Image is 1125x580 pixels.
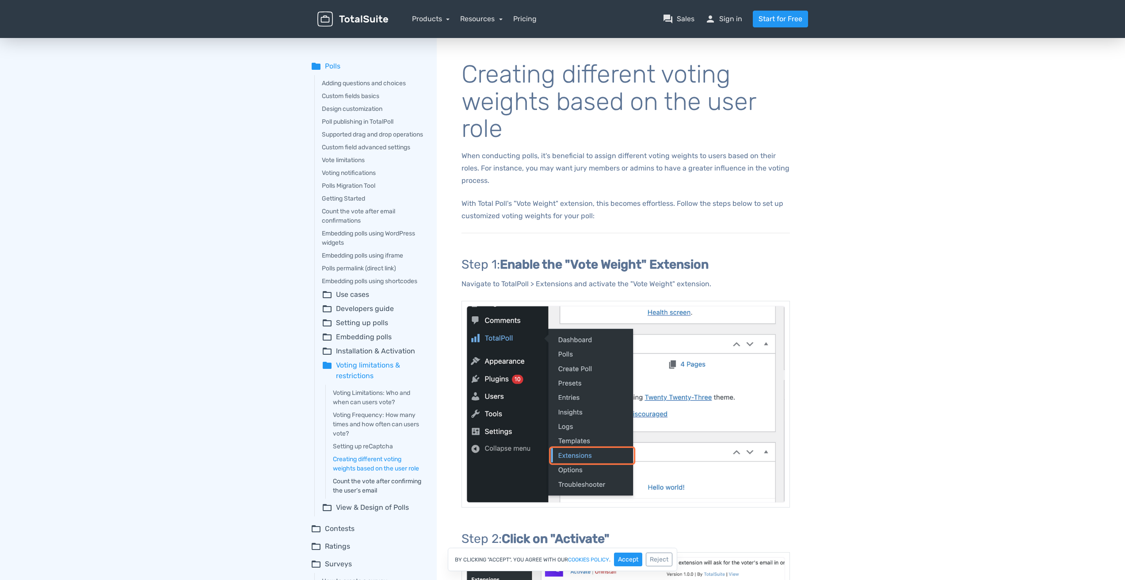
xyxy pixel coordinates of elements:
[322,318,424,328] summary: folder_openSetting up polls
[322,168,424,178] a: Voting notifications
[333,477,424,495] a: Count the vote after confirming the user’s email
[705,14,742,24] a: personSign in
[322,181,424,190] a: Polls Migration Tool
[568,557,609,562] a: cookies policy
[311,523,424,534] summary: folder_openContests
[322,251,424,260] a: Embedding polls using iframe
[705,14,716,24] span: person
[322,360,424,381] summary: folderVoting limitations & restrictions
[753,11,808,27] a: Start for Free
[461,278,790,290] p: Navigate to TotalPoll > Extensions and activate the "Vote Weight" extension.
[322,303,424,314] summary: folder_openDevelopers guide
[322,346,424,356] summary: folder_openInstallation & Activation
[322,194,424,203] a: Getting Started
[322,502,332,513] span: folder_open
[322,130,424,139] a: Supported drag and drop operations
[461,61,790,143] h1: Creating different voting weights based on the user role
[333,388,424,407] a: Voting Limitations: Who and when can users vote?
[502,531,610,546] b: Click on "Activate"
[322,117,424,126] a: Poll publishing in TotalPoll
[461,532,790,546] h3: Step 2:
[322,207,424,225] a: Count the vote after email confirmations
[311,61,321,72] span: folder
[322,346,332,356] span: folder_open
[412,15,450,23] a: Products
[513,14,537,24] a: Pricing
[500,257,709,272] b: Enable the "Vote Weight" Extension
[448,548,677,571] div: By clicking "Accept", you agree with our .
[322,104,424,114] a: Design customization
[322,360,332,381] span: folder
[311,523,321,534] span: folder_open
[322,318,332,328] span: folder_open
[322,277,424,286] a: Embedding polls using shortcodes
[646,553,672,566] button: Reject
[322,143,424,152] a: Custom field advanced settings
[333,442,424,451] a: Setting up reCaptcha
[311,541,424,552] summary: folder_openRatings
[461,258,790,272] h3: Step 1:
[322,332,332,342] span: folder_open
[614,553,642,566] button: Accept
[461,150,790,187] p: When conducting polls, it's beneficial to assign different voting weights to users based on their...
[322,264,424,273] a: Polls permalink (direct link)
[663,14,673,24] span: question_answer
[317,11,388,27] img: TotalSuite for WordPress
[322,91,424,101] a: Custom fields basics
[461,197,790,222] p: With Total Poll's "Vote Weight" extension, this becomes effortless. Follow the steps below to set...
[322,229,424,247] a: Embedding polls using WordPress widgets
[322,155,424,165] a: Vote limitations
[460,15,503,23] a: Resources
[322,303,332,314] span: folder_open
[322,502,424,513] summary: folder_openView & Design of Polls
[322,332,424,342] summary: folder_openEmbedding polls
[663,14,694,24] a: question_answerSales
[322,79,424,88] a: Adding questions and choices
[333,410,424,438] a: Voting Frequency: How many times and how often can users vote?
[311,61,424,72] summary: folderPolls
[322,289,424,300] summary: folder_openUse cases
[311,541,321,552] span: folder_open
[322,289,332,300] span: folder_open
[333,455,424,473] a: Creating different voting weights based on the user role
